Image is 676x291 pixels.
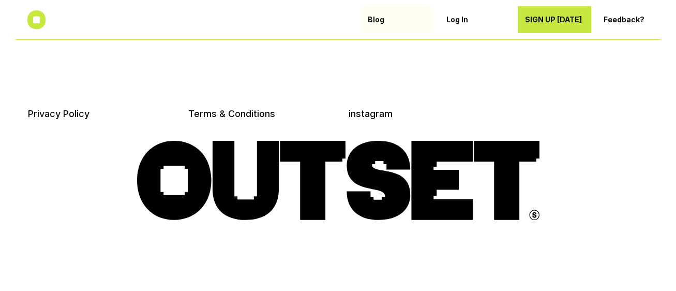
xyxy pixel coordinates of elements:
a: instagram [349,108,393,119]
a: Privacy Policy [28,108,89,119]
p: Feedback? [604,16,663,24]
a: Blog [360,6,434,33]
button: SUBMIT [16,14,660,40]
a: SIGN UP [DATE] [518,6,591,33]
p: SIGN UP [DATE] [525,16,584,24]
p: Blog [368,16,427,24]
a: Terms & Conditions [188,108,275,119]
a: Log In [439,6,513,33]
p: Log In [446,16,505,24]
a: Feedback? [596,6,670,33]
